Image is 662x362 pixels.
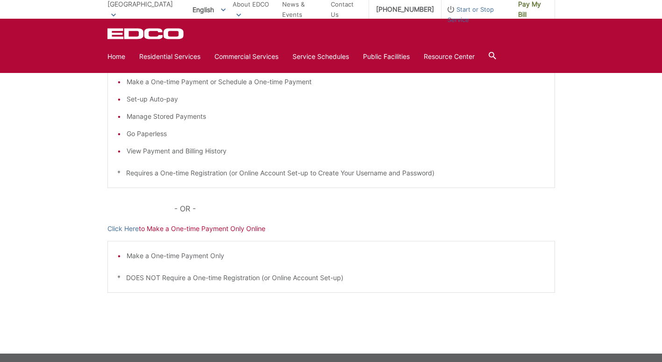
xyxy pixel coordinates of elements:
a: EDCD logo. Return to the homepage. [107,28,185,39]
p: to Make a One-time Payment Only Online [107,224,555,234]
a: Click Here [107,224,139,234]
span: English [185,2,233,17]
li: Make a One-time Payment or Schedule a One-time Payment [127,77,545,87]
li: View Payment and Billing History [127,146,545,156]
a: Commercial Services [214,51,278,62]
li: Go Paperless [127,129,545,139]
a: Residential Services [139,51,200,62]
p: * DOES NOT Require a One-time Registration (or Online Account Set-up) [117,273,545,283]
a: Home [107,51,125,62]
a: Service Schedules [292,51,349,62]
a: Resource Center [424,51,475,62]
p: - OR - [174,202,555,215]
li: Make a One-time Payment Only [127,251,545,261]
li: Set-up Auto-pay [127,94,545,104]
a: Public Facilities [363,51,410,62]
p: * Requires a One-time Registration (or Online Account Set-up to Create Your Username and Password) [117,168,545,178]
li: Manage Stored Payments [127,111,545,122]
